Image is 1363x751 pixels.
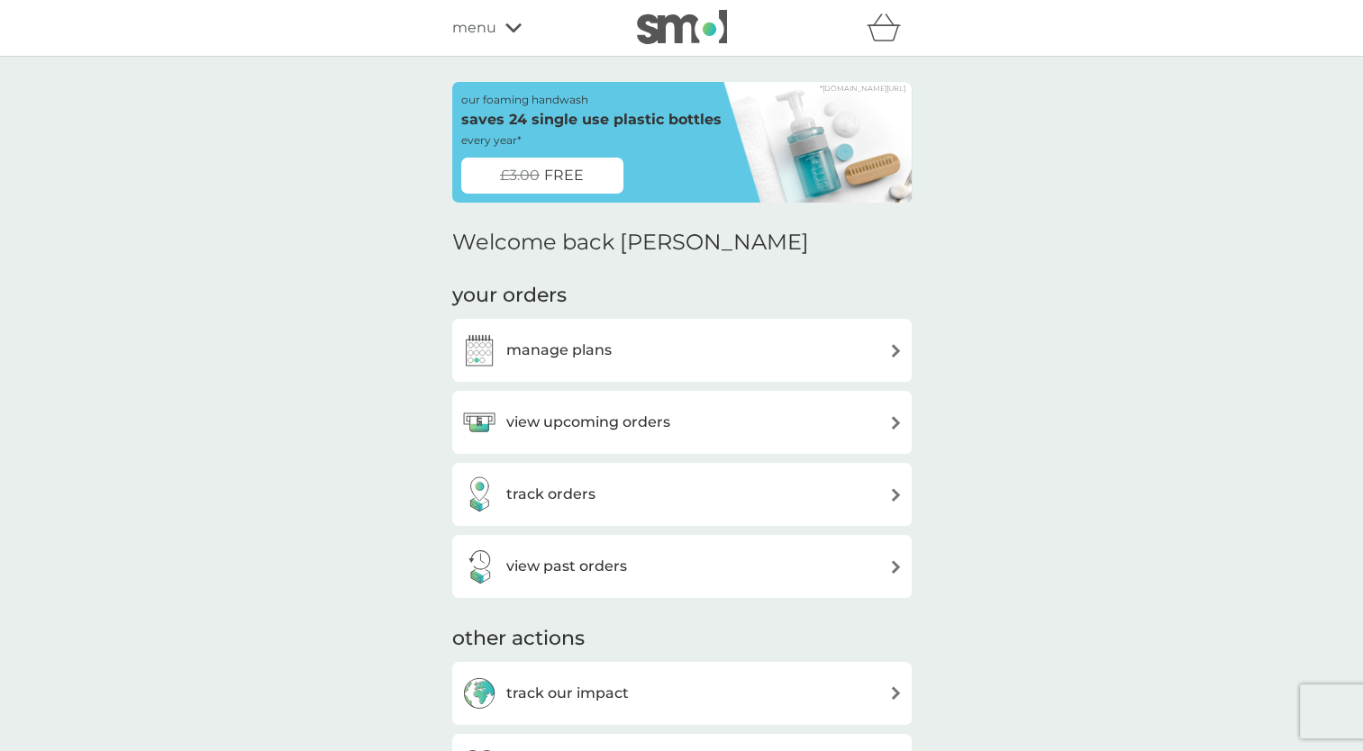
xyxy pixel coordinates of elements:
h3: manage plans [506,339,612,362]
img: smol [637,10,727,44]
img: arrow right [889,686,903,700]
h3: view past orders [506,555,627,578]
h3: view upcoming orders [506,411,670,434]
img: arrow right [889,488,903,502]
span: FREE [544,164,584,187]
p: saves 24 single use plastic bottles [461,108,722,131]
p: our foaming handwash [461,91,588,108]
span: £3.00 [500,164,540,187]
h3: your orders [452,282,567,310]
a: *[DOMAIN_NAME][URL] [820,85,905,92]
h3: track our impact [506,682,629,705]
p: every year* [461,131,522,149]
img: arrow right [889,560,903,574]
span: menu [452,16,496,40]
h3: other actions [452,625,585,653]
h3: track orders [506,483,595,506]
h2: Welcome back [PERSON_NAME] [452,230,809,256]
img: arrow right [889,344,903,357]
div: basket [867,10,912,46]
img: arrow right [889,416,903,430]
